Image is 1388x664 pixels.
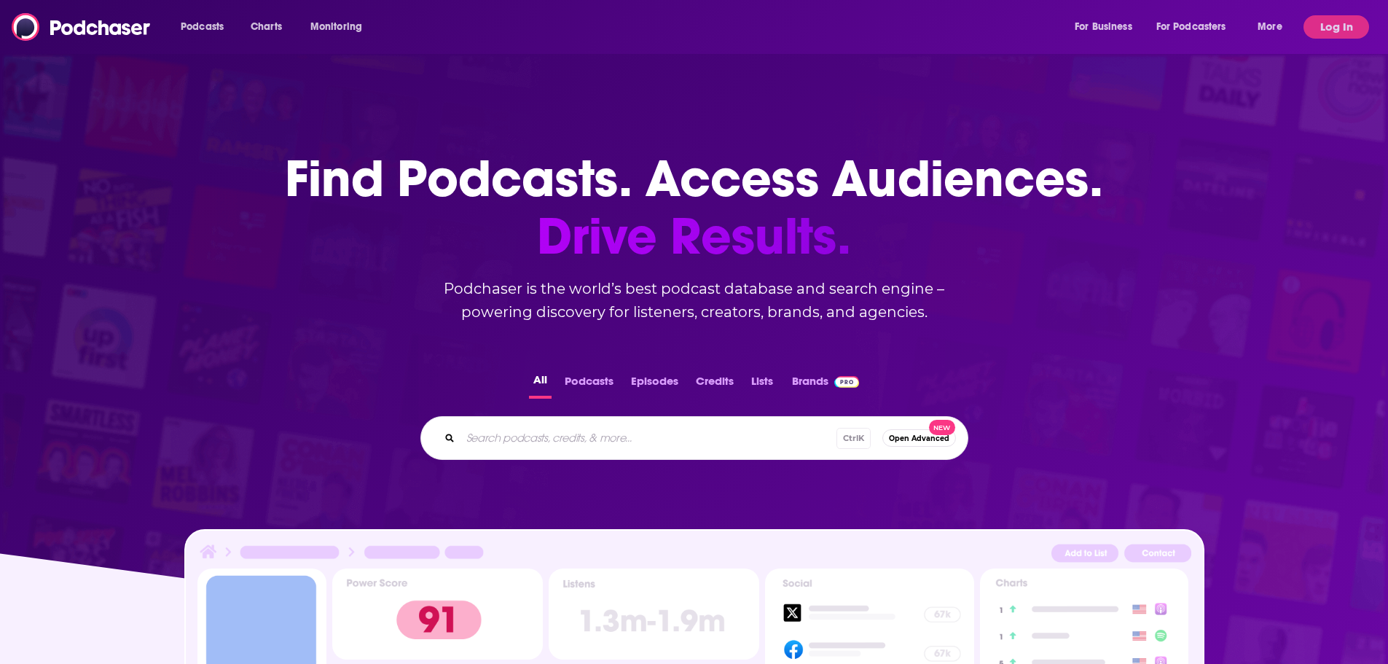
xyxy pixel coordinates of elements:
[1075,17,1132,37] span: For Business
[529,370,552,399] button: All
[251,17,282,37] span: Charts
[549,569,759,660] img: Podcast Insights Listens
[882,429,956,447] button: Open AdvancedNew
[332,569,543,660] img: Podcast Insights Power score
[420,416,968,460] div: Search podcasts, credits, & more...
[197,542,1191,568] img: Podcast Insights Header
[285,208,1103,265] span: Drive Results.
[1147,15,1247,39] button: open menu
[310,17,362,37] span: Monitoring
[12,13,152,41] img: Podchaser - Follow, Share and Rate Podcasts
[691,370,738,399] button: Credits
[460,426,836,450] input: Search podcasts, credits, & more...
[1064,15,1150,39] button: open menu
[792,370,860,399] a: BrandsPodchaser Pro
[889,434,949,442] span: Open Advanced
[403,277,986,324] h2: Podchaser is the world’s best podcast database and search engine – powering discovery for listene...
[1156,17,1226,37] span: For Podcasters
[241,15,291,39] a: Charts
[834,376,860,388] img: Podchaser Pro
[747,370,777,399] button: Lists
[300,15,381,39] button: open menu
[560,370,618,399] button: Podcasts
[1258,17,1282,37] span: More
[1303,15,1369,39] button: Log In
[1247,15,1301,39] button: open menu
[929,420,955,435] span: New
[627,370,683,399] button: Episodes
[181,17,224,37] span: Podcasts
[836,428,871,449] span: Ctrl K
[170,15,243,39] button: open menu
[285,150,1103,265] h1: Find Podcasts. Access Audiences.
